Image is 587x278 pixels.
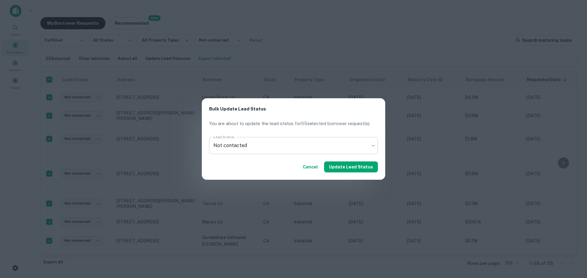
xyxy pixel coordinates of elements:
[300,161,320,172] button: Cancel
[556,229,587,258] iframe: Chat Widget
[209,137,378,154] div: Not contacted
[209,120,378,127] p: You are about to update the lead status for 55 selected borrower request(s).
[213,134,234,139] label: Lead Status
[324,161,378,172] button: Update Lead Status
[202,98,385,120] h2: Bulk Update Lead Status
